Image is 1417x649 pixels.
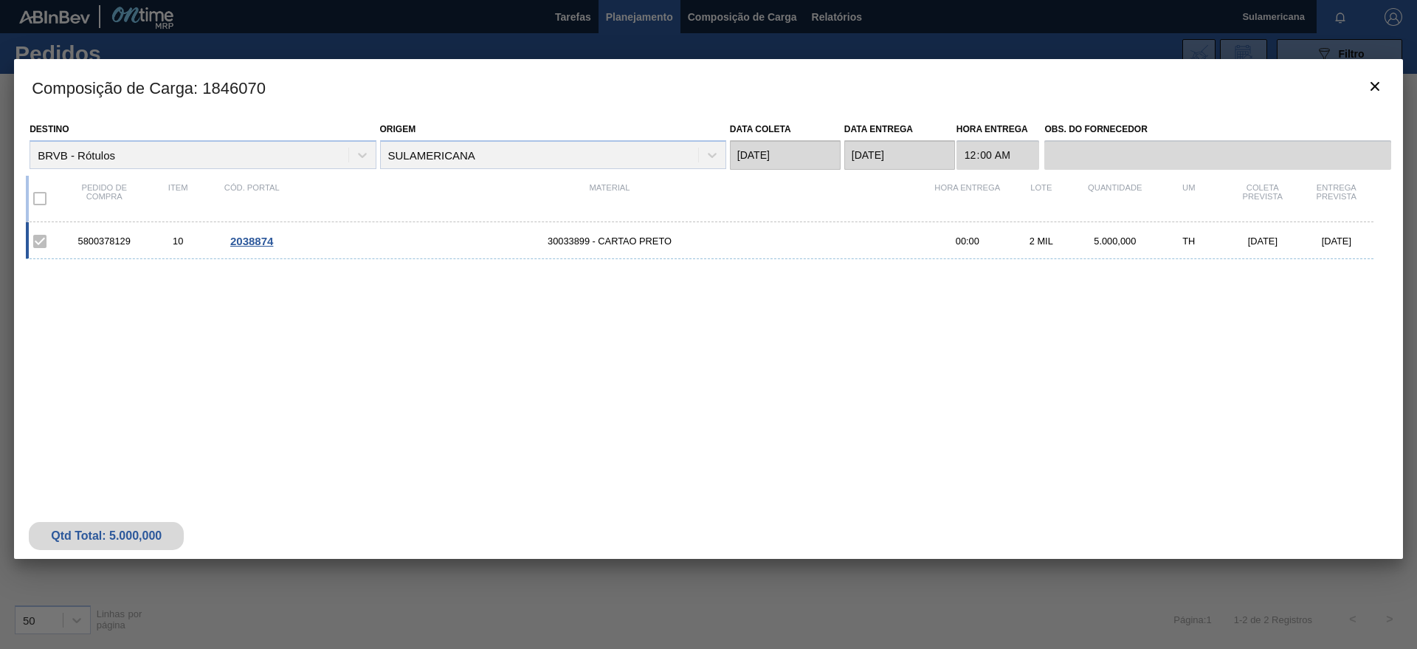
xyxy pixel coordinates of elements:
[844,140,955,170] input: dd/mm/yyyy
[14,59,1403,115] h3: Composição de Carga : 1846070
[40,529,173,543] div: Qtd Total: 5.000,000
[730,124,791,134] label: Data coleta
[1226,183,1300,214] div: Coleta Prevista
[380,124,416,134] label: Origem
[1004,183,1078,214] div: Lote
[1044,119,1390,140] label: Obs. do Fornecedor
[289,236,931,247] span: 30033899 - CARTAO PRETO
[1004,236,1078,247] div: 2 MIL
[931,236,1004,247] div: 00:00
[1226,236,1300,247] div: [DATE]
[230,235,273,247] span: 2038874
[956,119,1040,140] label: Hora Entrega
[215,235,289,247] div: Ir para o Pedido
[730,140,841,170] input: dd/mm/yyyy
[1152,183,1226,214] div: UM
[67,236,141,247] div: 5800378129
[215,183,289,214] div: Cód. Portal
[844,124,913,134] label: Data Entrega
[1078,236,1152,247] div: 5.000,000
[67,183,141,214] div: Pedido de compra
[1078,183,1152,214] div: Quantidade
[141,236,215,247] div: 10
[289,183,931,214] div: Material
[141,183,215,214] div: Item
[1300,236,1373,247] div: [DATE]
[931,183,1004,214] div: Hora Entrega
[1152,236,1226,247] div: TH
[1300,183,1373,214] div: Entrega Prevista
[30,124,69,134] label: Destino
